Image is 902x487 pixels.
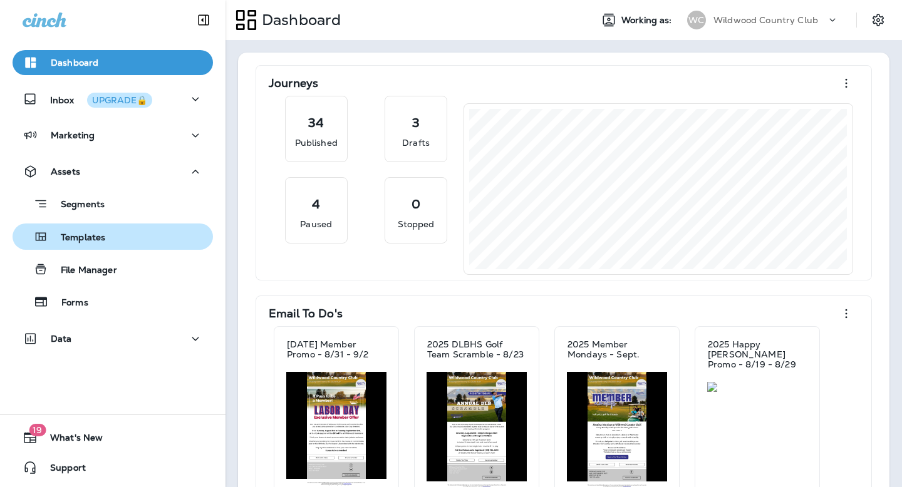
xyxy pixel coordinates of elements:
p: 2025 Member Mondays - Sept. [568,339,666,359]
img: 8ccf614d-44bf-4ae1-8173-7c91e3538b9f.jpg [707,382,807,392]
p: Drafts [402,136,430,149]
p: Assets [51,167,80,177]
div: WC [687,11,706,29]
span: 19 [29,424,46,436]
p: 0 [412,198,420,210]
p: 3 [412,116,420,129]
button: Segments [13,190,213,217]
button: Assets [13,159,213,184]
p: 4 [312,198,320,210]
p: Email To Do's [269,307,343,320]
p: Paused [300,218,332,230]
img: 11bded10-8c73-4c36-ae5c-ad593974a9ec.jpg [286,372,386,486]
button: Settings [867,9,889,31]
p: 34 [308,116,324,129]
p: Wildwood Country Club [713,15,818,25]
p: 2025 Happy [PERSON_NAME] Promo - 8/19 - 8/29 [708,339,807,369]
button: Support [13,455,213,480]
p: File Manager [48,265,117,277]
p: Dashboard [51,58,98,68]
p: Inbox [50,93,152,106]
button: UPGRADE🔒 [87,93,152,108]
p: [DATE] Member Promo - 8/31 - 9/2 [287,339,386,359]
button: InboxUPGRADE🔒 [13,86,213,111]
p: Marketing [51,130,95,140]
span: Support [38,463,86,478]
p: Stopped [398,218,435,230]
p: Segments [48,199,105,212]
p: Templates [48,232,105,244]
button: Dashboard [13,50,213,75]
p: Data [51,334,72,344]
p: Dashboard [257,11,341,29]
p: Forms [49,297,88,309]
p: Journeys [269,77,318,90]
p: 2025 DLBHS Golf Team Scramble - 8/23 [427,339,526,359]
button: Forms [13,289,213,315]
button: 19What's New [13,425,213,450]
button: File Manager [13,256,213,282]
span: Working as: [621,15,675,26]
span: What's New [38,433,103,448]
p: Published [295,136,338,149]
div: UPGRADE🔒 [92,96,147,105]
button: Templates [13,223,213,250]
button: Marketing [13,123,213,148]
button: Data [13,326,213,351]
button: Collapse Sidebar [186,8,221,33]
